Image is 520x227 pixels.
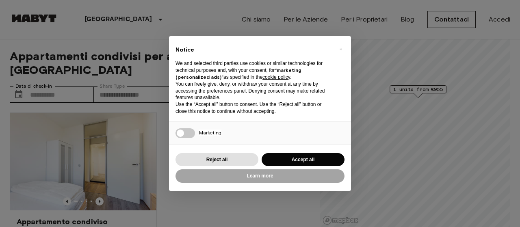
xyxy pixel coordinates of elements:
a: cookie policy [262,74,290,80]
span: × [339,44,342,54]
button: Reject all [175,153,258,166]
p: You can freely give, deny, or withdraw your consent at any time by accessing the preferences pane... [175,81,331,101]
p: We and selected third parties use cookies or similar technologies for technical purposes and, wit... [175,60,331,80]
strong: “marketing (personalized ads)” [175,67,301,80]
span: Marketing [199,130,221,136]
button: Accept all [262,153,344,166]
button: Learn more [175,169,344,183]
p: Use the “Accept all” button to consent. Use the “Reject all” button or close this notice to conti... [175,101,331,115]
h2: Notice [175,46,331,54]
button: Close this notice [334,43,347,56]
